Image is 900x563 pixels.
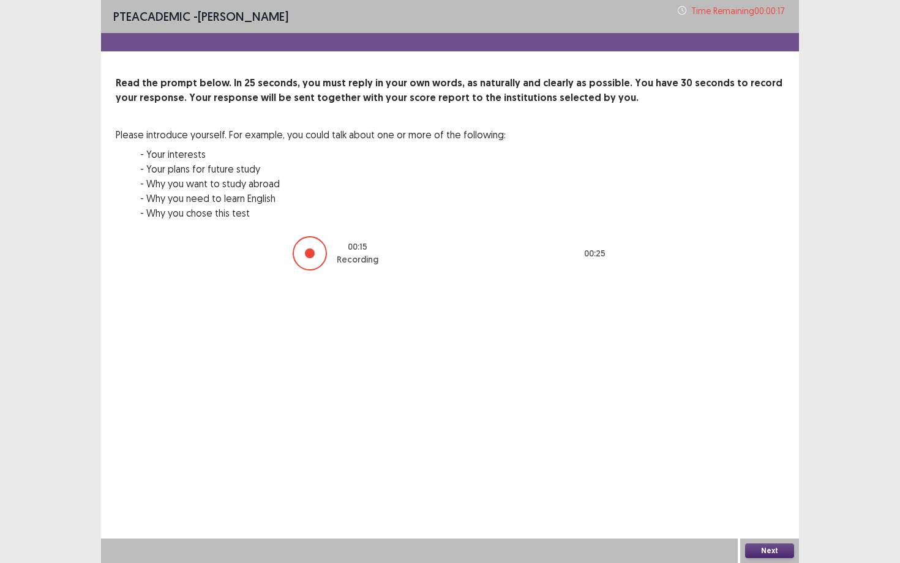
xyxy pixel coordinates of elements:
p: Time Remaining 00 : 00 : 17 [691,4,787,17]
p: 00 : 25 [584,247,606,260]
span: PTE academic [113,9,190,24]
p: - Your interests [140,147,506,162]
p: - Why you chose this test [140,206,506,220]
p: Please introduce yourself. For example, you could talk about one or more of the following: [116,127,506,142]
p: - Why you want to study abroad [140,176,506,191]
p: - [PERSON_NAME] [113,7,288,26]
p: - Why you need to learn English [140,191,506,206]
p: Read the prompt below. In 25 seconds, you must reply in your own words, as naturally and clearly ... [116,76,784,105]
button: Next [745,543,794,558]
p: 00 : 15 [348,240,367,253]
p: - Your plans for future study [140,162,506,176]
p: Recording [337,253,378,266]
